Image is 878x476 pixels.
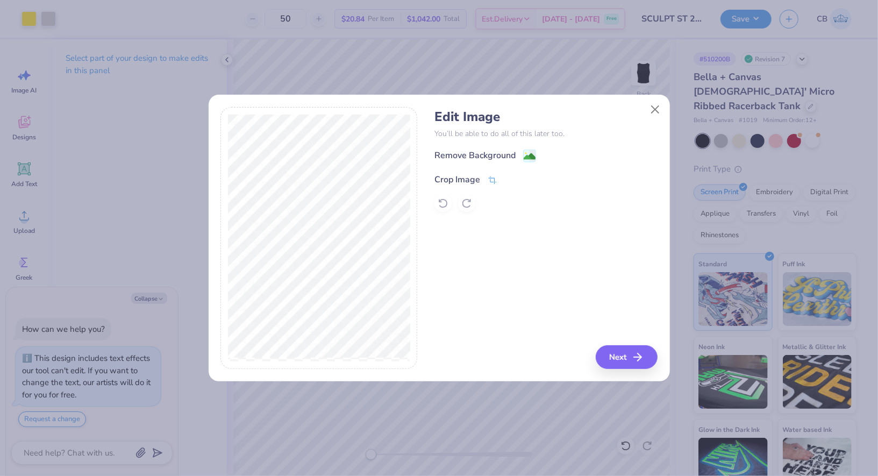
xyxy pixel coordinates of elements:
[434,149,516,162] div: Remove Background
[434,128,658,139] p: You’ll be able to do all of this later too.
[645,100,665,120] button: Close
[434,173,480,186] div: Crop Image
[434,109,658,125] h4: Edit Image
[596,345,658,369] button: Next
